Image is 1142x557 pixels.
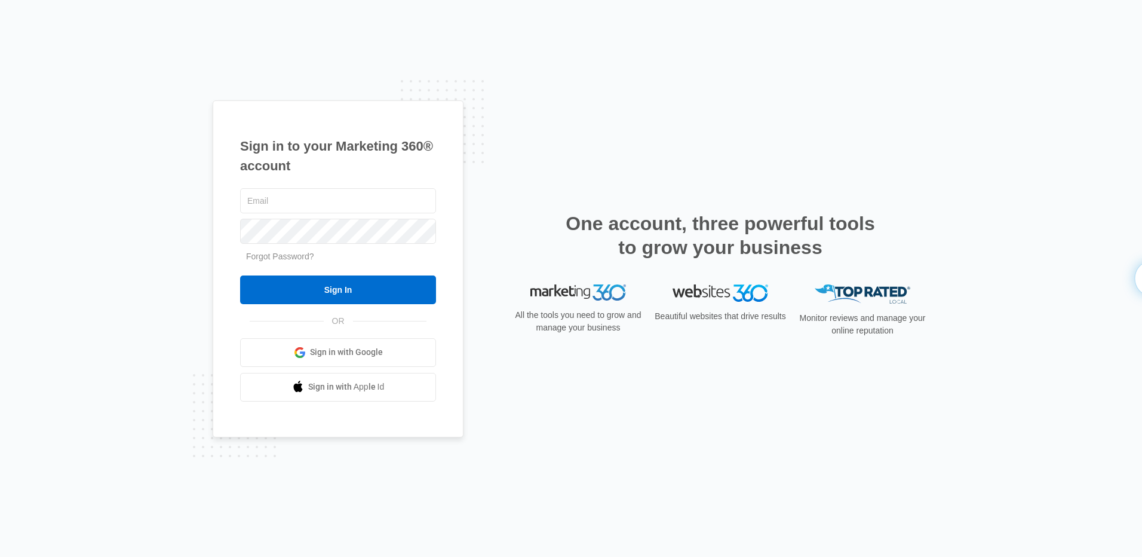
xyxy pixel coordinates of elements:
[673,284,768,302] img: Websites 360
[324,315,353,328] span: OR
[240,373,436,402] a: Sign in with Apple Id
[530,284,626,301] img: Marketing 360
[511,309,645,334] p: All the tools you need to grow and manage your business
[240,136,436,176] h1: Sign in to your Marketing 360® account
[240,338,436,367] a: Sign in with Google
[308,381,385,393] span: Sign in with Apple Id
[653,310,787,323] p: Beautiful websites that drive results
[562,212,879,259] h2: One account, three powerful tools to grow your business
[310,346,383,359] span: Sign in with Google
[815,284,910,304] img: Top Rated Local
[246,252,314,261] a: Forgot Password?
[240,188,436,213] input: Email
[796,312,929,337] p: Monitor reviews and manage your online reputation
[240,276,436,304] input: Sign In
